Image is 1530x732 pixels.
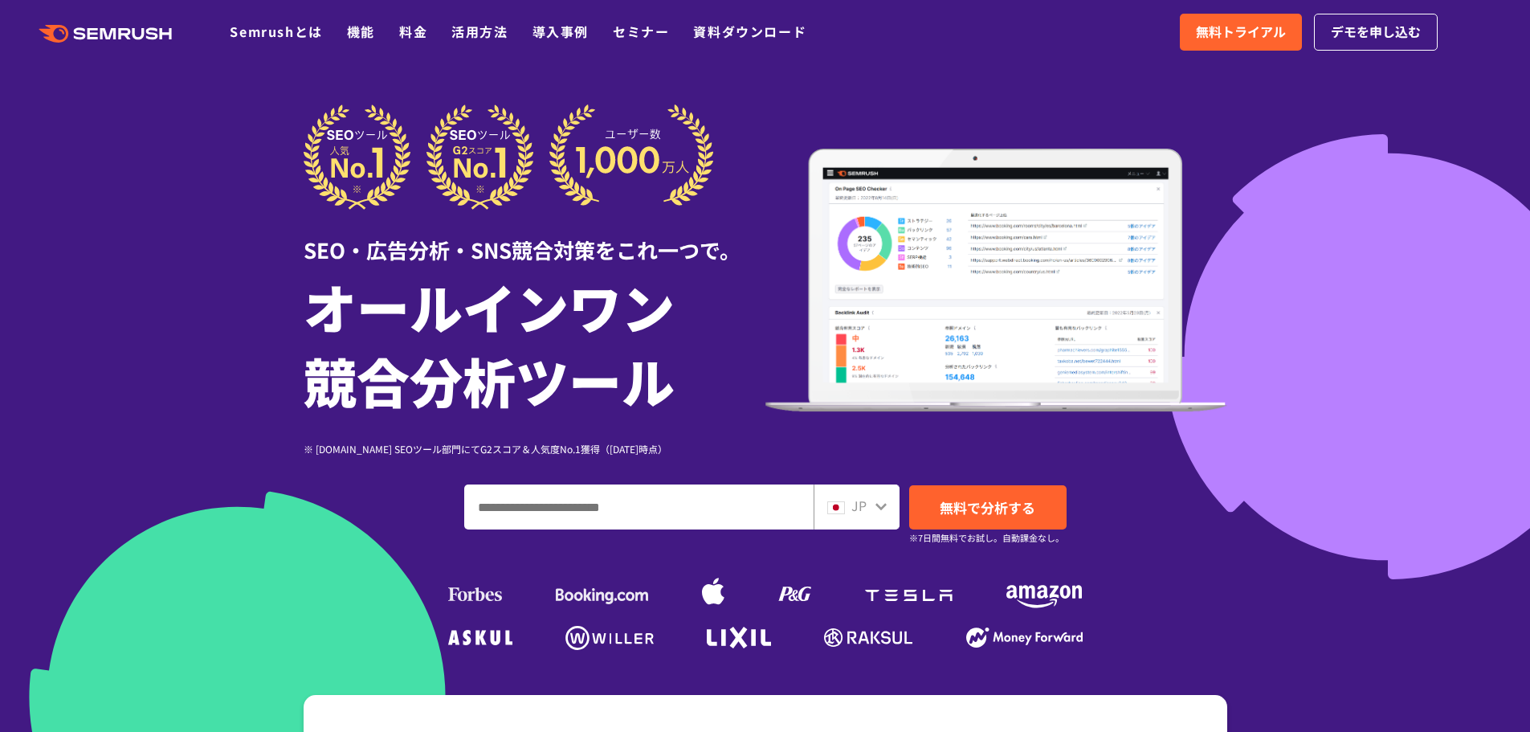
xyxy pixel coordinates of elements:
div: ※ [DOMAIN_NAME] SEOツール部門にてG2スコア＆人気度No.1獲得（[DATE]時点） [304,441,765,456]
div: SEO・広告分析・SNS競合対策をこれ一つで。 [304,210,765,265]
a: セミナー [613,22,669,41]
a: デモを申し込む [1314,14,1438,51]
a: Semrushとは [230,22,322,41]
a: 無料トライアル [1180,14,1302,51]
a: 無料で分析する [909,485,1067,530]
input: ドメイン、キーワードまたはURLを入力してください [465,485,813,529]
span: 無料トライアル [1196,22,1286,43]
a: 機能 [347,22,375,41]
a: 活用方法 [451,22,508,41]
small: ※7日間無料でお試し。自動課金なし。 [909,530,1064,546]
span: JP [851,496,867,515]
h1: オールインワン 競合分析ツール [304,269,765,417]
span: 無料で分析する [940,497,1035,517]
span: デモを申し込む [1331,22,1421,43]
a: 資料ダウンロード [693,22,806,41]
a: 料金 [399,22,427,41]
a: 導入事例 [532,22,589,41]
